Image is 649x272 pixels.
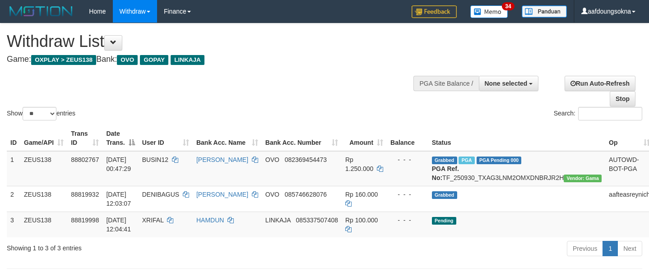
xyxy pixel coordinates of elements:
[142,191,179,198] span: DENIBAGUS
[7,5,75,18] img: MOTION_logo.png
[459,157,474,164] span: Marked by aafsreyleap
[285,156,327,163] span: Copy 082369454473 to clipboard
[106,217,131,233] span: [DATE] 12:04:41
[71,217,99,224] span: 88819998
[71,191,99,198] span: 88819932
[296,217,338,224] span: Copy 085337507408 to clipboard
[432,165,459,181] b: PGA Ref. No:
[345,217,378,224] span: Rp 100.000
[470,5,508,18] img: Button%20Memo.svg
[345,191,378,198] span: Rp 160.000
[485,80,528,87] span: None selected
[390,190,425,199] div: - - -
[564,175,602,182] span: Vendor URL: https://trx31.1velocity.biz
[617,241,642,256] a: Next
[432,191,457,199] span: Grabbed
[479,76,539,91] button: None selected
[285,191,327,198] span: Copy 085746628076 to clipboard
[31,55,96,65] span: OXPLAY > ZEUS138
[412,5,457,18] img: Feedback.jpg
[345,156,373,172] span: Rp 1.250.000
[139,125,193,151] th: User ID: activate to sort column ascending
[522,5,567,18] img: panduan.png
[390,155,425,164] div: - - -
[193,125,262,151] th: Bank Acc. Name: activate to sort column ascending
[413,76,478,91] div: PGA Site Balance /
[196,191,248,198] a: [PERSON_NAME]
[20,212,67,237] td: ZEUS138
[140,55,168,65] span: GOPAY
[171,55,204,65] span: LINKAJA
[7,212,20,237] td: 3
[554,107,642,120] label: Search:
[142,156,168,163] span: BUSIN12
[477,157,522,164] span: PGA Pending
[20,125,67,151] th: Game/API: activate to sort column ascending
[106,191,131,207] span: [DATE] 12:03:07
[20,186,67,212] td: ZEUS138
[67,125,102,151] th: Trans ID: activate to sort column ascending
[578,107,642,120] input: Search:
[106,156,131,172] span: [DATE] 00:47:29
[7,125,20,151] th: ID
[387,125,428,151] th: Balance
[610,91,635,106] a: Stop
[342,125,387,151] th: Amount: activate to sort column ascending
[502,2,514,10] span: 34
[102,125,138,151] th: Date Trans.: activate to sort column descending
[23,107,56,120] select: Showentries
[428,125,605,151] th: Status
[567,241,603,256] a: Previous
[117,55,138,65] span: OVO
[7,151,20,186] td: 1
[390,216,425,225] div: - - -
[428,151,605,186] td: TF_250930_TXAG3LNM2OMXDNBRJR2H
[71,156,99,163] span: 88802767
[7,186,20,212] td: 2
[196,156,248,163] a: [PERSON_NAME]
[196,217,224,224] a: HAMDUN
[432,217,456,225] span: Pending
[20,151,67,186] td: ZEUS138
[7,55,424,64] h4: Game: Bank:
[603,241,618,256] a: 1
[7,32,424,51] h1: Withdraw List
[262,125,342,151] th: Bank Acc. Number: activate to sort column ascending
[265,191,279,198] span: OVO
[265,156,279,163] span: OVO
[142,217,164,224] span: XRIFAL
[7,240,264,253] div: Showing 1 to 3 of 3 entries
[565,76,635,91] a: Run Auto-Refresh
[265,217,291,224] span: LINKAJA
[7,107,75,120] label: Show entries
[432,157,457,164] span: Grabbed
